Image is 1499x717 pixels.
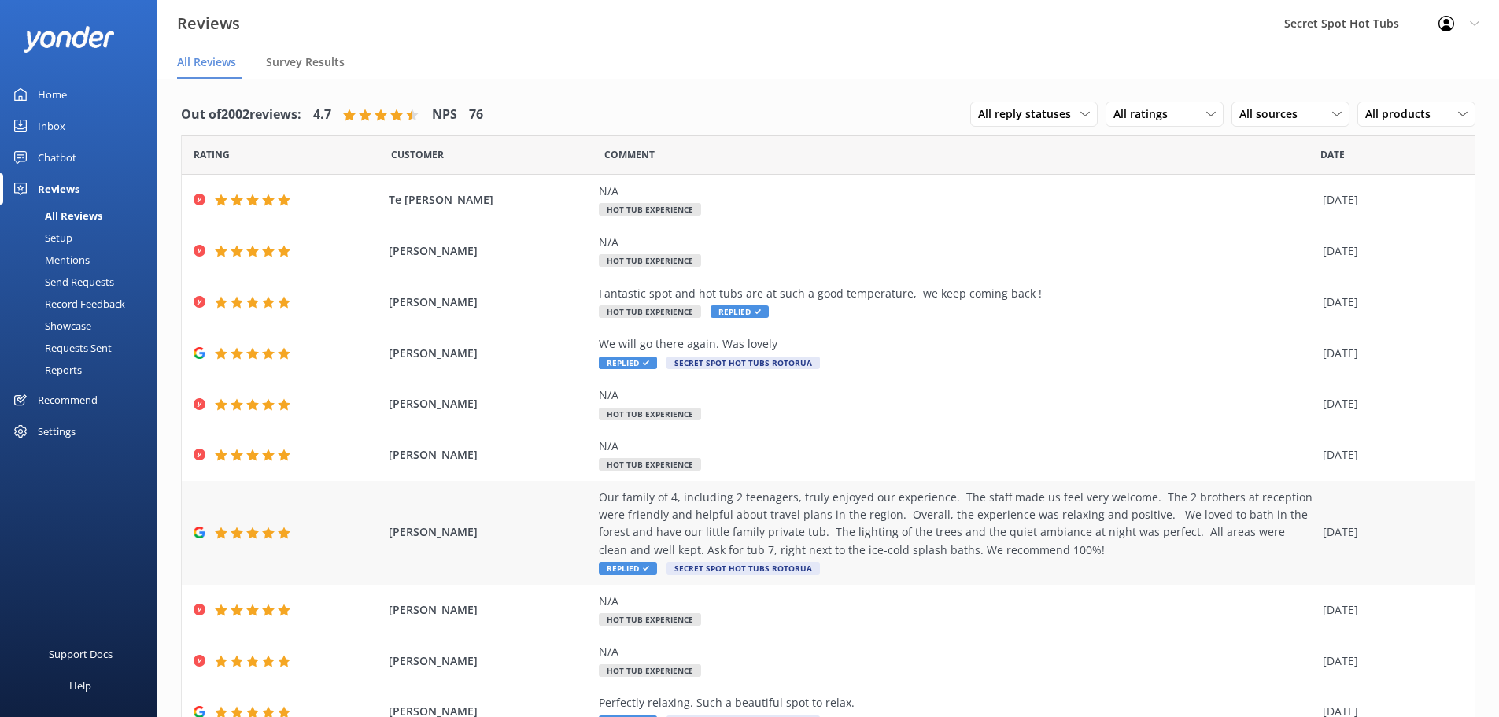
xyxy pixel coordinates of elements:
div: Settings [38,416,76,447]
div: N/A [599,183,1315,200]
span: Question [604,147,655,162]
h4: 4.7 [313,105,331,125]
span: [PERSON_NAME] [389,601,592,619]
span: All reply statuses [978,105,1080,123]
div: [DATE] [1323,191,1455,209]
a: Reports [9,359,157,381]
div: We will go there again. Was lovely [599,335,1315,353]
div: [DATE] [1323,446,1455,464]
span: Te [PERSON_NAME] [389,191,592,209]
span: Date [194,147,230,162]
a: All Reviews [9,205,157,227]
span: Hot Tub Experience [599,613,701,626]
div: All Reviews [9,205,102,227]
div: [DATE] [1323,294,1455,311]
span: [PERSON_NAME] [389,242,592,260]
div: N/A [599,438,1315,455]
a: Requests Sent [9,337,157,359]
span: Replied [711,305,769,318]
span: Replied [599,562,657,575]
div: Setup [9,227,72,249]
span: Hot Tub Experience [599,458,701,471]
span: Replied [599,357,657,369]
div: Perfectly relaxing. Such a beautiful spot to relax. [599,694,1315,711]
span: Date [1320,147,1345,162]
h4: 76 [469,105,483,125]
a: Send Requests [9,271,157,293]
span: All Reviews [177,54,236,70]
div: Send Requests [9,271,114,293]
div: Support Docs [49,638,113,670]
a: Showcase [9,315,157,337]
div: Requests Sent [9,337,112,359]
span: [PERSON_NAME] [389,395,592,412]
div: Showcase [9,315,91,337]
span: Hot Tub Experience [599,203,701,216]
span: [PERSON_NAME] [389,652,592,670]
div: Recommend [38,384,98,416]
span: All sources [1239,105,1307,123]
h3: Reviews [177,11,240,36]
span: Hot Tub Experience [599,305,701,318]
div: Record Feedback [9,293,125,315]
div: N/A [599,386,1315,404]
div: N/A [599,593,1315,610]
div: N/A [599,643,1315,660]
div: Inbox [38,110,65,142]
div: Fantastic spot and hot tubs are at such a good temperature, we keep coming back ! [599,285,1315,302]
div: Chatbot [38,142,76,173]
span: [PERSON_NAME] [389,294,592,311]
div: [DATE] [1323,242,1455,260]
div: [DATE] [1323,523,1455,541]
span: All products [1365,105,1440,123]
span: Hot Tub Experience [599,664,701,677]
div: Help [69,670,91,701]
span: [PERSON_NAME] [389,345,592,362]
a: Record Feedback [9,293,157,315]
div: Reports [9,359,82,381]
span: Date [391,147,444,162]
div: N/A [599,234,1315,251]
span: [PERSON_NAME] [389,446,592,464]
div: Our family of 4, including 2 teenagers, truly enjoyed our experience. The staff made us feel very... [599,489,1315,560]
div: Mentions [9,249,90,271]
span: Hot Tub Experience [599,408,701,420]
a: Mentions [9,249,157,271]
h4: NPS [432,105,457,125]
span: [PERSON_NAME] [389,523,592,541]
img: yonder-white-logo.png [24,26,114,52]
span: All ratings [1113,105,1177,123]
div: Home [38,79,67,110]
span: Hot Tub Experience [599,254,701,267]
a: Setup [9,227,157,249]
div: [DATE] [1323,601,1455,619]
div: Reviews [38,173,79,205]
span: Secret Spot Hot Tubs Rotorua [666,562,820,575]
span: Secret Spot Hot Tubs Rotorua [666,357,820,369]
h4: Out of 2002 reviews: [181,105,301,125]
span: Survey Results [266,54,345,70]
div: [DATE] [1323,345,1455,362]
div: [DATE] [1323,652,1455,670]
div: [DATE] [1323,395,1455,412]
